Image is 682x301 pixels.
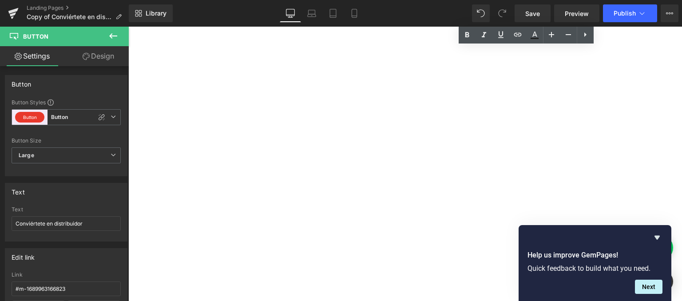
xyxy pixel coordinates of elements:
[322,4,344,22] a: Tablet
[635,280,662,294] button: Next question
[146,9,167,17] span: Library
[614,10,636,17] span: Publish
[525,9,540,18] span: Save
[527,232,662,294] div: Help us improve GemPages!
[12,138,121,144] div: Button Size
[12,206,121,213] div: Text
[527,250,662,261] h2: Help us improve GemPages!
[129,4,173,22] a: New Library
[12,183,25,196] div: Text
[51,114,68,121] b: Button
[472,4,490,22] button: Undo
[15,112,44,123] button: Button
[12,75,31,88] div: Button
[19,152,34,159] b: Large
[565,9,589,18] span: Preview
[12,272,121,278] div: Link
[12,249,35,261] div: Edit link
[344,4,365,22] a: Mobile
[301,4,322,22] a: Laptop
[493,4,511,22] button: Redo
[23,33,48,40] span: Button
[12,99,121,106] div: Button Styles
[27,4,129,12] a: Landing Pages
[12,281,121,296] input: https://your-shop.myshopify.com
[661,4,678,22] button: More
[66,46,131,66] a: Design
[603,4,657,22] button: Publish
[527,264,662,273] p: Quick feedback to build what you need.
[280,4,301,22] a: Desktop
[652,232,662,243] button: Hide survey
[554,4,599,22] a: Preview
[27,13,112,20] span: Copy of Conviértete en distribuidor de nuestros productos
